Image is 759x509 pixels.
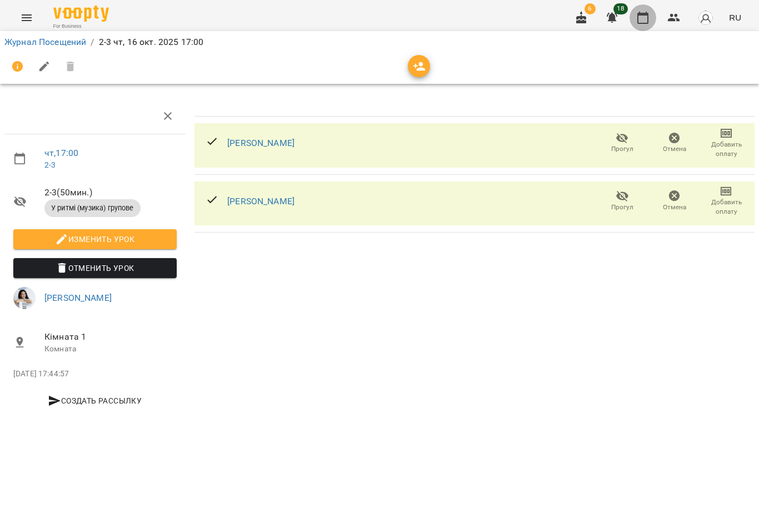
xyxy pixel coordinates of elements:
[700,128,752,159] button: Добавить оплату
[698,10,713,26] img: avatar_s.png
[663,144,686,154] span: Отмена
[13,229,177,249] button: Изменить урок
[44,330,177,344] span: Кімната 1
[53,6,109,22] img: Voopty Logo
[99,36,204,49] p: 2-3 чт, 16 окт. 2025 17:00
[13,391,177,411] button: Создать рассылку
[585,3,596,14] span: 6
[44,148,78,158] a: чт , 17:00
[44,344,177,355] p: Комната
[18,394,172,407] span: Создать рассылку
[227,138,294,148] a: [PERSON_NAME]
[44,160,56,169] a: 2-3
[13,369,177,380] p: [DATE] 17:44:57
[725,7,746,28] button: RU
[707,140,746,159] span: Добавить оплату
[729,12,741,23] span: RU
[648,128,701,159] button: Отмена
[707,198,746,216] span: Добавить оплату
[44,293,112,303] a: [PERSON_NAME]
[596,128,648,159] button: Прогул
[22,261,168,275] span: Отменить Урок
[13,4,40,31] button: Menu
[13,287,36,309] img: 0081c0cf073813b4ae2c68bb1717a27e.jpg
[700,185,752,216] button: Добавить оплату
[596,185,648,216] button: Прогул
[4,37,86,47] a: Журнал Посещений
[44,186,177,199] span: 2-3 ( 50 мин. )
[611,203,633,212] span: Прогул
[227,196,294,206] a: [PERSON_NAME]
[613,3,628,14] span: 18
[91,36,94,49] li: /
[4,36,755,49] nav: breadcrumb
[611,144,633,154] span: Прогул
[44,203,141,213] span: У ритмі (музика) групове
[13,258,177,278] button: Отменить Урок
[22,233,168,246] span: Изменить урок
[663,203,686,212] span: Отмена
[648,185,701,216] button: Отмена
[53,23,109,30] span: For Business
